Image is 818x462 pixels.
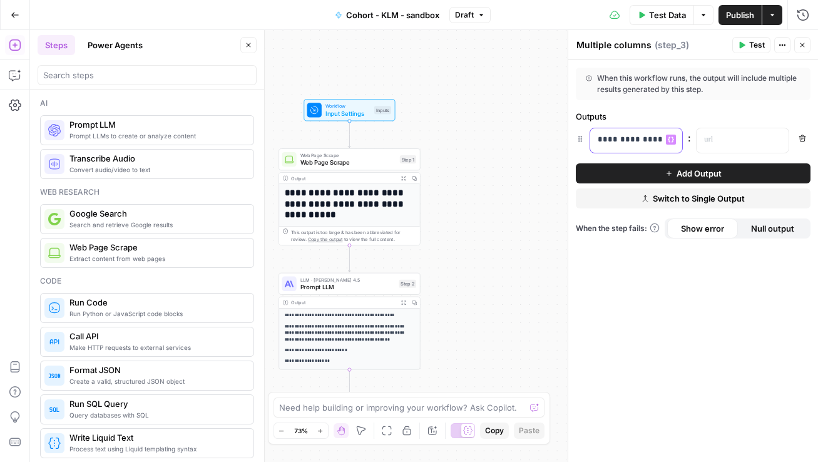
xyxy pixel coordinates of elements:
div: Code [40,275,254,287]
span: Convert audio/video to text [69,165,243,175]
span: ( step_3 ) [655,39,689,51]
span: Transcribe Audio [69,152,243,165]
button: Test Data [630,5,693,25]
button: Draft [449,7,491,23]
div: Output [291,175,395,182]
button: Cohort - KLM - sandbox [327,5,447,25]
span: Write Liquid Text [69,431,243,444]
textarea: Multiple columns [576,39,652,51]
span: Web Page Scrape [300,151,396,159]
span: Web Page Scrape [69,241,243,254]
span: Workflow [325,102,371,110]
button: Power Agents [80,35,150,55]
span: Format JSON [69,364,243,376]
div: Output [291,299,395,306]
span: Add Output [677,167,722,180]
span: Switch to Single Output [653,192,745,205]
button: Steps [38,35,75,55]
button: Copy [480,423,509,439]
span: Extract content from web pages [69,254,243,264]
div: Web research [40,187,254,198]
span: Create a valid, structured JSON object [69,376,243,386]
span: Draft [455,9,474,21]
span: Test Data [649,9,686,21]
span: Test [749,39,765,51]
span: Query databases with SQL [69,410,243,420]
span: Call API [69,330,243,342]
button: Publish [718,5,762,25]
a: When the step fails: [576,223,660,234]
g: Edge from start to step_1 [348,121,350,147]
span: Paste [519,425,539,436]
div: Ai [40,98,254,109]
span: Prompt LLMs to create or analyze content [69,131,243,141]
span: Publish [726,9,754,21]
span: Google Search [69,207,243,220]
span: Show error [681,222,724,235]
input: Search steps [43,69,251,81]
div: WorkflowInput SettingsInputs [279,99,420,121]
span: Prompt LLM [300,282,396,292]
div: Step 2 [399,280,416,288]
button: Test [732,37,770,53]
button: Add Output [576,163,810,183]
g: Edge from step_2 to step_3 [348,370,350,396]
span: 73% [294,426,308,436]
div: Inputs [374,106,391,114]
span: LLM · [PERSON_NAME] 4.5 [300,276,396,284]
span: Process text using Liquid templating syntax [69,444,243,454]
button: Paste [514,423,544,439]
div: Step 1 [400,155,416,163]
span: Prompt LLM [69,118,243,131]
div: This output is too large & has been abbreviated for review. to view the full content. [291,228,416,243]
span: Run SQL Query [69,398,243,410]
g: Edge from step_1 to step_2 [348,245,350,272]
span: Web Page Scrape [300,158,396,167]
div: Outputs [576,110,810,123]
span: Cohort - KLM - sandbox [346,9,439,21]
span: Make HTTP requests to external services [69,342,243,352]
span: Null output [751,222,794,235]
div: When this workflow runs, the output will include multiple results generated by this step. [586,73,800,95]
button: Null output [738,218,809,239]
span: Copy the output [308,237,342,242]
button: Switch to Single Output [576,188,810,208]
span: Input Settings [325,109,371,118]
span: : [688,130,691,145]
span: Run Code [69,296,243,309]
span: Copy [485,425,504,436]
span: Search and retrieve Google results [69,220,243,230]
span: Run Python or JavaScript code blocks [69,309,243,319]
